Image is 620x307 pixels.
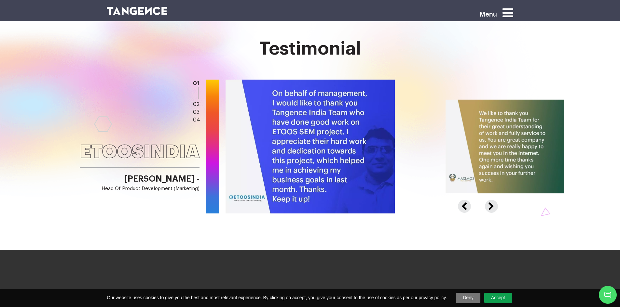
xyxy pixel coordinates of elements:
a: Accept [484,293,512,303]
h2: ETOOSINDIA [80,142,200,168]
button: Next [485,200,496,206]
img: logo SVG [107,7,168,15]
a: 04 [193,117,200,122]
span: Our website uses cookies to give you the best and most relevant experience. By clicking on accept... [107,295,447,301]
span: Chat Widget [599,286,617,304]
button: Previous [458,200,479,206]
span: Head of Product Development (Marketing) [80,185,200,192]
a: Deny [456,293,480,303]
a: 03 [193,109,200,115]
h5: [PERSON_NAME] - [80,173,200,192]
h2: Testimonial [107,39,514,59]
a: 02 [193,102,200,107]
a: 01 [193,81,199,86]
